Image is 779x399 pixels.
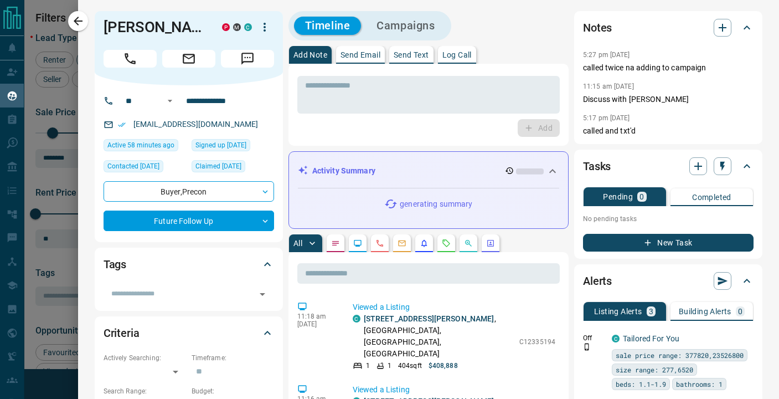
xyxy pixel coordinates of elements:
h1: [PERSON_NAME] [104,18,205,36]
div: Criteria [104,320,274,346]
a: [EMAIL_ADDRESS][DOMAIN_NAME] [133,120,259,129]
span: Contacted [DATE] [107,161,159,172]
div: Fri Sep 12 2025 [104,139,186,155]
svg: Lead Browsing Activity [353,239,362,248]
svg: Notes [331,239,340,248]
svg: Calls [375,239,384,248]
span: Email [162,50,215,68]
svg: Listing Alerts [420,239,429,248]
button: Campaigns [365,17,446,35]
p: Pending [603,193,633,201]
div: Fri Sep 08 2023 [104,160,186,176]
p: All [293,239,302,247]
span: size range: 277,6520 [616,364,693,375]
p: Send Email [341,51,380,59]
span: sale price range: 377820,23526800 [616,350,744,361]
p: Search Range: [104,386,186,396]
p: called and txt'd [583,125,754,137]
p: $408,888 [429,361,458,371]
div: Tags [104,251,274,278]
div: condos.ca [244,23,252,31]
span: Signed up [DATE] [195,140,246,151]
h2: Criteria [104,324,140,342]
p: Building Alerts [679,308,731,315]
p: Viewed a Listing [353,301,555,313]
p: 404 sqft [398,361,422,371]
p: 1 [366,361,370,371]
p: Log Call [442,51,472,59]
div: property.ca [222,23,230,31]
a: [STREET_ADDRESS][PERSON_NAME] [364,314,494,323]
div: Wed Mar 13 2019 [192,139,274,155]
p: Actively Searching: [104,353,186,363]
p: No pending tasks [583,211,754,227]
p: Timeframe: [192,353,274,363]
p: Off [583,333,605,343]
p: Activity Summary [312,165,375,177]
p: 11:18 am [297,313,336,320]
p: 0 [639,193,644,201]
div: Notes [583,14,754,41]
p: 0 [738,308,742,315]
div: Alerts [583,268,754,294]
svg: Requests [442,239,451,248]
p: generating summary [400,198,472,210]
p: 1 [388,361,391,371]
button: Open [163,94,177,108]
p: Discuss with [PERSON_NAME] [583,94,754,105]
svg: Push Notification Only [583,343,591,351]
span: Call [104,50,157,68]
h2: Tags [104,255,126,273]
button: New Task [583,234,754,252]
button: Timeline [294,17,362,35]
p: C12335194 [519,337,555,347]
span: Active 58 minutes ago [107,140,174,151]
p: Viewed a Listing [353,384,555,396]
h2: Notes [583,19,612,37]
div: Tasks [583,153,754,180]
p: Add Note [293,51,327,59]
div: mrloft.ca [233,23,241,31]
span: Claimed [DATE] [195,161,241,172]
p: Completed [692,193,731,201]
p: Send Text [394,51,429,59]
span: beds: 1.1-1.9 [616,378,666,390]
p: 5:17 pm [DATE] [583,114,630,122]
div: Buyer , Precon [104,181,274,202]
h2: Alerts [583,272,612,290]
p: called twice na adding to campaign [583,62,754,74]
p: 3 [649,308,653,315]
svg: Emails [398,239,406,248]
p: 11:15 am [DATE] [583,83,634,90]
div: Activity Summary [298,161,559,181]
p: 5:27 pm [DATE] [583,51,630,59]
a: Tailored For You [623,334,679,343]
span: bathrooms: 1 [676,378,723,390]
button: Open [255,287,270,302]
div: condos.ca [612,335,620,342]
svg: Email Verified [118,121,126,129]
h2: Tasks [583,157,611,175]
svg: Opportunities [464,239,473,248]
p: [DATE] [297,320,336,328]
p: Listing Alerts [594,308,642,315]
p: , [GEOGRAPHIC_DATA], [GEOGRAPHIC_DATA], [GEOGRAPHIC_DATA] [364,313,514,360]
div: Future Follow Up [104,211,274,231]
div: Tue Jan 28 2025 [192,160,274,176]
span: Message [221,50,274,68]
div: condos.ca [353,315,360,323]
p: Budget: [192,386,274,396]
svg: Agent Actions [486,239,495,248]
